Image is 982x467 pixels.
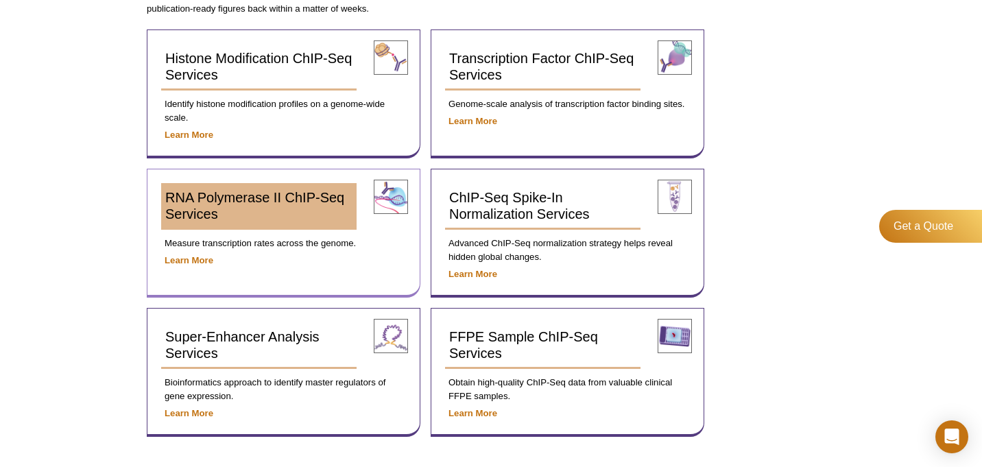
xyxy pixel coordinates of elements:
a: ChIP-Seq Spike-In Normalization Services [445,183,640,230]
span: RNA Polymerase II ChIP-Seq Services [165,190,344,221]
p: Genome-scale analysis of transcription factor binding sites. [445,97,690,111]
a: Learn More [448,116,497,126]
a: Histone Modification ChIP-Seq Services [161,44,357,91]
img: ChIP-Seq spike-in normalization [658,180,692,214]
span: ChIP-Seq Spike-In Normalization Services [449,190,590,221]
a: Transcription Factor ChIP-Seq Services [445,44,640,91]
img: ChIP-Seq super-enhancer analysis [374,319,408,353]
a: Learn More [448,408,497,418]
a: Learn More [165,255,213,265]
p: Identify histone modification profiles on a genome-wide scale. [161,97,406,125]
div: Open Intercom Messenger [935,420,968,453]
span: FFPE Sample ChIP-Seq Services [449,329,598,361]
p: Advanced ChIP-Seq normalization strategy helps reveal hidden global changes. [445,237,690,264]
img: transcription factor ChIP-Seq [658,40,692,75]
a: Learn More [165,130,213,140]
p: Measure transcription rates across the genome. [161,237,406,250]
p: Bioinformatics approach to identify master regulators of gene expression. [161,376,406,403]
p: Obtain high-quality ChIP-Seq data from valuable clinical FFPE samples. [445,376,690,403]
span: Super-Enhancer Analysis Services [165,329,320,361]
span: Transcription Factor ChIP-Seq Services [449,51,634,82]
a: RNA Polymerase II ChIP-Seq Services [161,183,357,230]
img: RNA pol II ChIP-Seq [374,180,408,214]
a: FFPE Sample ChIP-Seq Services [445,322,640,369]
a: Super-Enhancer Analysis Services [161,322,357,369]
a: Get a Quote [879,210,982,243]
img: FFPE ChIP-Seq [658,319,692,353]
span: Histone Modification ChIP-Seq Services [165,51,352,82]
a: Learn More [448,269,497,279]
a: Learn More [165,408,213,418]
img: histone modification ChIP-Seq [374,40,408,75]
